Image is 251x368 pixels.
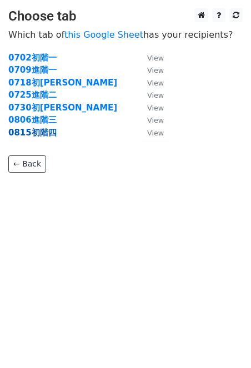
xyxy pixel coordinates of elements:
[136,53,164,63] a: View
[195,315,251,368] div: 聊天小工具
[147,66,164,74] small: View
[8,90,57,100] a: 0725進階二
[64,29,143,40] a: this Google Sheet
[8,78,117,88] a: 0718初[PERSON_NAME]
[8,103,117,113] a: 0730初[PERSON_NAME]
[136,103,164,113] a: View
[8,29,243,41] p: Which tab of has your recipients?
[136,90,164,100] a: View
[147,129,164,137] small: View
[136,65,164,75] a: View
[147,79,164,87] small: View
[147,54,164,62] small: View
[8,128,57,138] a: 0815初階四
[147,116,164,124] small: View
[8,8,243,24] h3: Choose tab
[8,53,57,63] a: 0702初階一
[8,155,46,173] a: ← Back
[136,78,164,88] a: View
[8,115,57,125] a: 0806進階三
[147,91,164,99] small: View
[195,315,251,368] iframe: Chat Widget
[136,128,164,138] a: View
[147,104,164,112] small: View
[8,65,57,75] a: 0709進階一
[136,115,164,125] a: View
